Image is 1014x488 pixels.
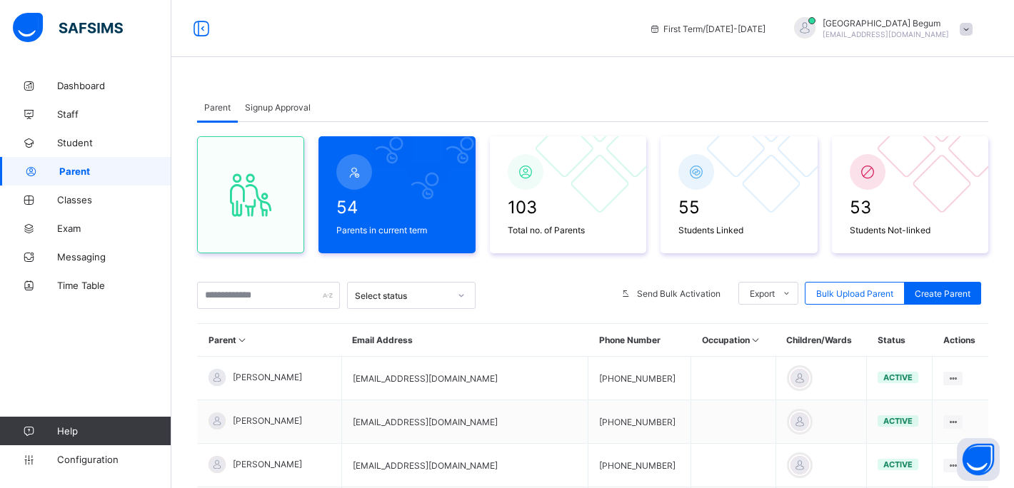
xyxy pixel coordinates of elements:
[57,194,171,205] span: Classes
[678,197,800,218] span: 55
[233,415,302,426] span: [PERSON_NAME]
[780,17,980,41] div: Shumsunnahar Begum
[750,288,775,299] span: Export
[649,24,765,34] span: session/term information
[850,197,971,218] span: 53
[637,288,721,299] span: Send Bulk Activation
[57,251,171,263] span: Messaging
[933,324,988,357] th: Actions
[336,197,458,218] span: 54
[823,18,949,29] span: [GEOGRAPHIC_DATA] Begum
[508,197,629,218] span: 103
[915,288,970,299] span: Create Parent
[883,372,913,382] span: active
[775,324,866,357] th: Children/Wards
[233,459,302,469] span: [PERSON_NAME]
[883,416,913,426] span: active
[867,324,933,357] th: Status
[678,225,800,235] span: Students Linked
[57,108,171,120] span: Staff
[57,137,171,148] span: Student
[588,357,691,400] td: [PHONE_NUMBER]
[508,225,629,235] span: Total no. of Parents
[691,324,776,357] th: Occupation
[57,454,171,465] span: Configuration
[883,459,913,469] span: active
[957,438,1000,481] button: Open asap
[57,80,171,91] span: Dashboard
[750,335,762,345] i: Sort in Ascending Order
[341,324,588,357] th: Email Address
[355,290,449,301] div: Select status
[204,102,231,113] span: Parent
[245,102,311,113] span: Signup Approval
[57,280,171,291] span: Time Table
[233,372,302,382] span: [PERSON_NAME]
[341,400,588,444] td: [EMAIL_ADDRESS][DOMAIN_NAME]
[13,13,123,43] img: safsims
[341,357,588,400] td: [EMAIL_ADDRESS][DOMAIN_NAME]
[588,444,691,487] td: [PHONE_NUMBER]
[336,225,458,235] span: Parents in current term
[341,444,588,487] td: [EMAIL_ADDRESS][DOMAIN_NAME]
[588,324,691,357] th: Phone Number
[823,30,949,39] span: [EMAIL_ADDRESS][DOMAIN_NAME]
[850,225,971,235] span: Students Not-linked
[198,324,342,357] th: Parent
[59,166,171,177] span: Parent
[57,425,171,437] span: Help
[57,223,171,234] span: Exam
[236,335,249,345] i: Sort in Ascending Order
[588,400,691,444] td: [PHONE_NUMBER]
[816,288,893,299] span: Bulk Upload Parent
